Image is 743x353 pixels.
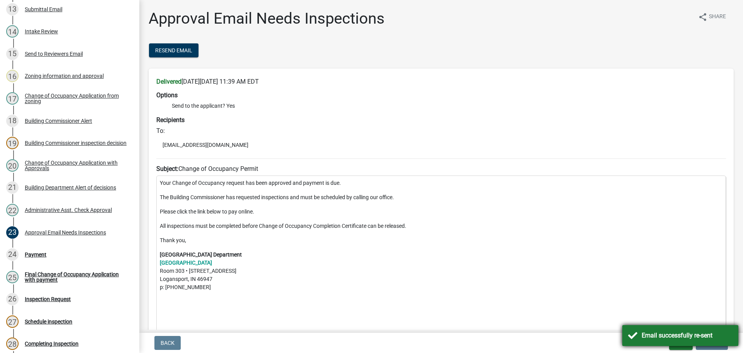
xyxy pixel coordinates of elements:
div: Building Commissioner inspection decision [25,140,127,146]
div: 19 [6,137,19,149]
div: 20 [6,159,19,172]
div: Change of Occupancy Application from zoning [25,93,127,104]
td: 2025CHO-37 [189,328,275,337]
div: 17 [6,92,19,105]
div: Submittal Email [25,7,62,12]
div: 25 [6,271,19,283]
div: Completing Inspection [25,341,79,346]
li: Send to the applicant? Yes [172,102,726,110]
div: Send to Reviewers Email [25,51,83,57]
strong: Delivered [156,78,181,85]
p: Thank you, [160,236,722,245]
div: Building Commissioner Alert [25,118,92,124]
div: Administrative Asst. Check Approval [25,207,112,213]
p: Your Change of Occupancy request has been approved and payment is due. [160,179,722,187]
div: Building Department Alert of decisions [25,185,116,190]
div: 27 [6,315,19,328]
div: Change of Occupancy Application with Approvals [25,160,127,171]
div: Payment [25,252,46,257]
div: Email successfully re-sent [642,331,733,340]
span: Share [709,12,726,22]
strong: [GEOGRAPHIC_DATA] Department [160,251,242,258]
strong: Subject: [156,165,178,172]
div: Final Change of Occupancy Application with payment [25,272,127,282]
button: Resend Email [149,43,199,57]
button: Back [154,336,181,350]
p: The Building Commissioner has requested inspections and must be scheduled by calling our office. [160,193,722,201]
strong: Options [156,91,178,99]
div: 28 [6,338,19,350]
div: 23 [6,226,19,239]
span: Resend Email [155,47,192,53]
div: 21 [6,181,19,194]
strong: Recipients [156,116,185,124]
div: Approval Email Needs Inspections [25,230,106,235]
button: shareShare [692,9,732,24]
div: 22 [6,204,19,216]
div: Inspection Request [25,296,71,302]
div: 26 [6,293,19,305]
div: 18 [6,115,19,127]
h6: Change of Occupancy Permit [156,165,726,172]
div: 15 [6,48,19,60]
p: All inspections must be completed before Change of Occupancy Completion Certificate can be released. [160,222,722,230]
b: Number: [160,329,181,336]
div: Zoning information and approval [25,73,104,79]
div: 24 [6,248,19,261]
i: share [698,12,707,22]
p: Room 303 • [STREET_ADDRESS] Logansport, IN 46947 p: [PHONE_NUMBER] [160,251,722,291]
h6: [DATE][DATE] 11:39 AM EDT [156,78,726,85]
div: Schedule inspection [25,319,72,324]
span: Back [161,340,175,346]
a: [GEOGRAPHIC_DATA] [160,260,212,266]
div: 13 [6,3,19,15]
h6: To: [156,127,726,134]
div: 16 [6,70,19,82]
div: 14 [6,25,19,38]
li: [EMAIL_ADDRESS][DOMAIN_NAME] [156,139,726,151]
p: Please click the link below to pay online. [160,208,722,216]
div: Intake Review [25,29,58,34]
h1: Approval Email Needs Inspections [149,9,385,28]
